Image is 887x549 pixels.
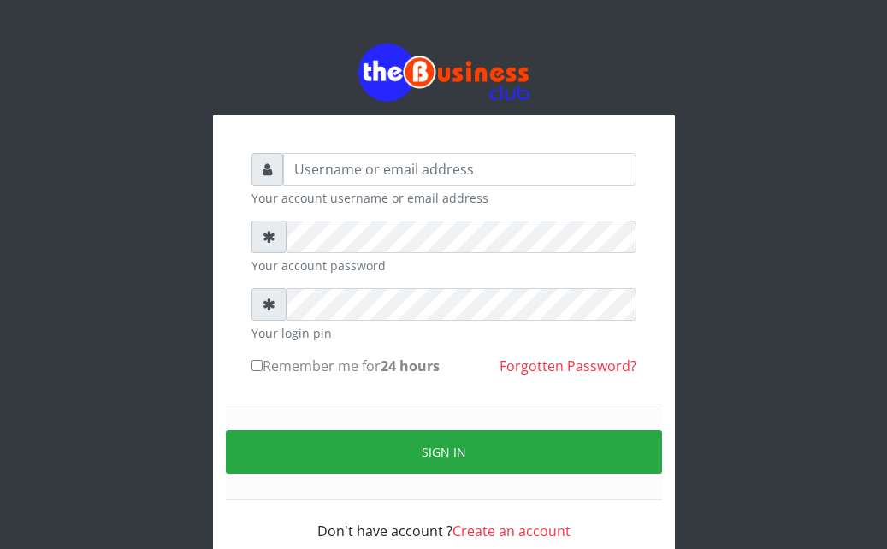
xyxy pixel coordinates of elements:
[251,189,636,207] small: Your account username or email address
[251,360,263,371] input: Remember me for24 hours
[251,356,440,376] label: Remember me for
[251,324,636,342] small: Your login pin
[381,357,440,375] b: 24 hours
[452,522,571,540] a: Create an account
[251,500,636,541] div: Don't have account ?
[500,357,636,375] a: Forgotten Password?
[283,153,636,186] input: Username or email address
[251,257,636,274] small: Your account password
[226,430,662,474] button: Sign in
